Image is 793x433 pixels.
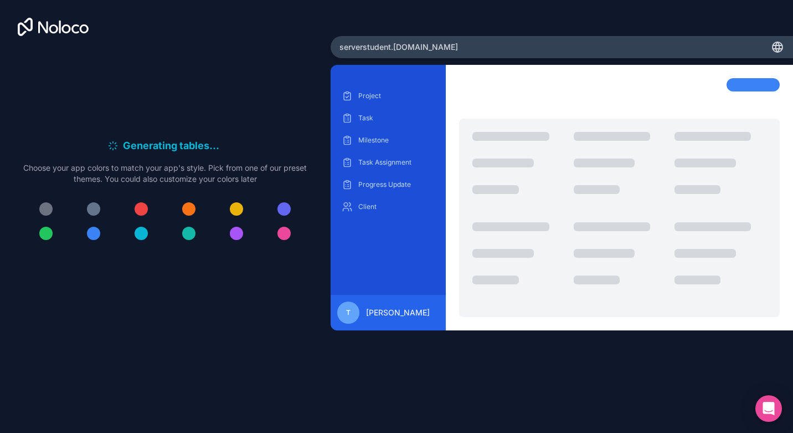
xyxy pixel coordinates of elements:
p: Task Assignment [358,158,435,167]
h6: Generating tables [123,138,223,154]
span: serverstudent .[DOMAIN_NAME] [339,42,458,53]
p: Project [358,91,435,100]
p: Progress Update [358,180,435,189]
span: . [213,138,216,154]
p: Client [358,202,435,211]
span: . [216,138,219,154]
span: t [346,308,351,317]
p: Choose your app colors to match your app's style. Pick from one of our preset themes. You could a... [23,162,307,185]
span: . [209,138,213,154]
p: Task [358,114,435,123]
span: [PERSON_NAME] [366,307,430,318]
p: Milestone [358,136,435,145]
div: Open Intercom Messenger [755,395,782,422]
div: scrollable content [339,87,437,286]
